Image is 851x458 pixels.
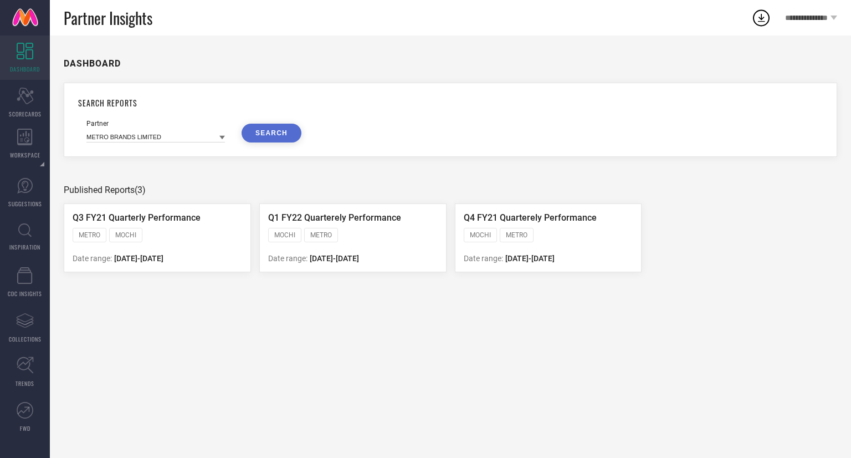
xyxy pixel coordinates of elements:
span: INSPIRATION [9,243,40,251]
span: MOCHI [115,231,136,239]
span: [DATE] - [DATE] [310,254,359,263]
span: SUGGESTIONS [8,200,42,208]
span: TRENDS [16,379,34,388]
div: Partner [86,120,225,128]
span: Date range: [464,254,503,263]
span: METRO [506,231,527,239]
h1: SEARCH REPORTS [78,97,823,109]
span: CDC INSIGHTS [8,289,42,298]
div: Open download list [751,8,771,28]
span: Partner Insights [64,7,152,29]
span: MOCHI [470,231,491,239]
span: DASHBOARD [10,65,40,73]
span: [DATE] - [DATE] [505,254,555,263]
span: SCORECARDS [9,110,42,118]
button: SEARCH [242,124,301,143]
div: Published Reports (3) [64,185,837,195]
span: Date range: [73,254,112,263]
span: Date range: [268,254,307,263]
span: COLLECTIONS [9,335,42,343]
span: METRO [310,231,332,239]
span: WORKSPACE [10,151,40,159]
span: [DATE] - [DATE] [114,254,163,263]
span: Q1 FY22 Quarterely Performance [268,212,401,223]
span: Q3 FY21 Quarterly Performance [73,212,201,223]
h1: DASHBOARD [64,58,121,69]
span: Q4 FY21 Quarterely Performance [464,212,597,223]
span: MOCHI [274,231,295,239]
span: METRO [79,231,100,239]
span: FWD [20,424,30,432]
